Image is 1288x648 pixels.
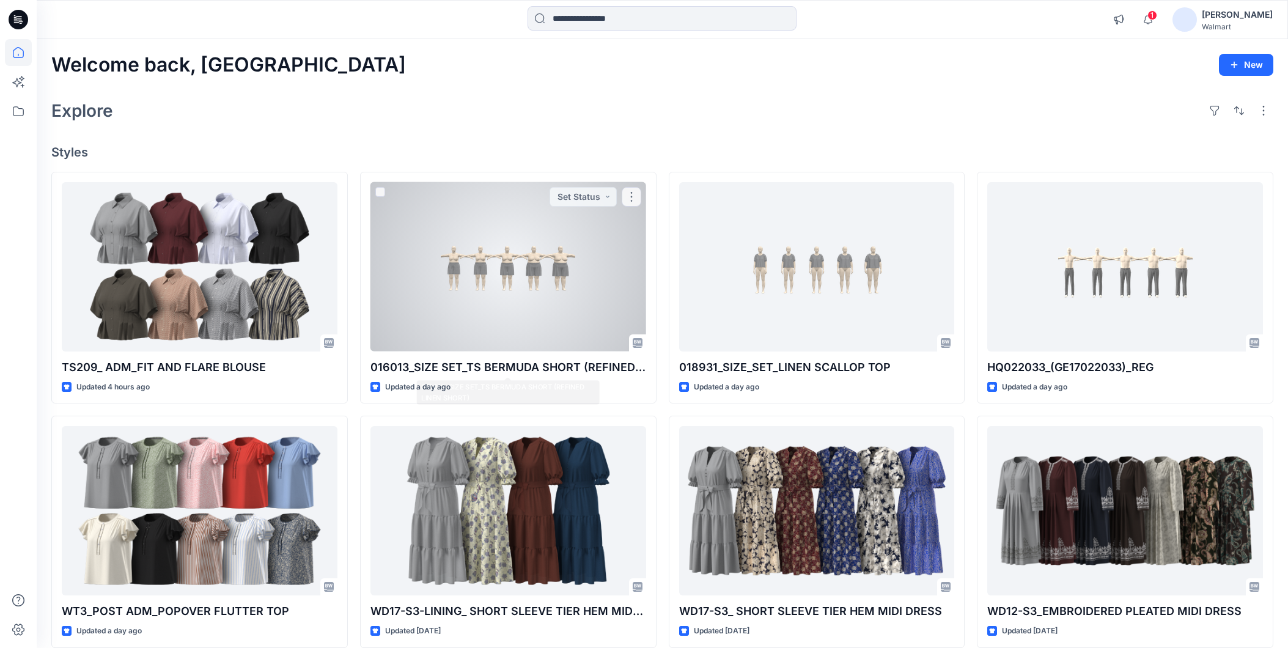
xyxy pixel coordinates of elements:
p: Updated a day ago [1002,381,1067,394]
p: WT3_POST ADM_POPOVER FLUTTER TOP [62,603,337,620]
div: Walmart [1202,22,1273,31]
p: 016013_SIZE SET_TS BERMUDA SHORT (REFINED LINEN SHORT) [370,359,646,376]
h2: Explore [51,101,113,120]
p: HQ022033_(GE17022033)_REG [987,359,1263,376]
p: Updated a day ago [76,625,142,638]
p: Updated a day ago [385,381,451,394]
a: WD12-S3_EMBROIDERED PLEATED MIDI DRESS [987,426,1263,595]
a: WT3_POST ADM_POPOVER FLUTTER TOP [62,426,337,595]
p: WD17-S3_ SHORT SLEEVE TIER HEM MIDI DRESS [679,603,955,620]
a: WD17-S3-LINING_ SHORT SLEEVE TIER HEM MIDI DRESS [370,426,646,595]
h2: Welcome back, [GEOGRAPHIC_DATA] [51,54,406,76]
p: WD17-S3-LINING_ SHORT SLEEVE TIER HEM MIDI DRESS [370,603,646,620]
div: [PERSON_NAME] [1202,7,1273,22]
a: 016013_SIZE SET_TS BERMUDA SHORT (REFINED LINEN SHORT) [370,182,646,352]
p: WD12-S3_EMBROIDERED PLEATED MIDI DRESS [987,603,1263,620]
p: TS209_ ADM_FIT AND FLARE BLOUSE [62,359,337,376]
p: Updated a day ago [694,381,759,394]
button: New [1219,54,1273,76]
p: 018931_SIZE_SET_LINEN SCALLOP TOP [679,359,955,376]
a: WD17-S3_ SHORT SLEEVE TIER HEM MIDI DRESS [679,426,955,595]
span: 1 [1147,10,1157,20]
img: avatar [1172,7,1197,32]
a: HQ022033_(GE17022033)_REG [987,182,1263,352]
p: Updated [DATE] [385,625,441,638]
p: Updated 4 hours ago [76,381,150,394]
p: Updated [DATE] [1002,625,1058,638]
a: 018931_SIZE_SET_LINEN SCALLOP TOP [679,182,955,352]
h4: Styles [51,145,1273,160]
p: Updated [DATE] [694,625,749,638]
a: TS209_ ADM_FIT AND FLARE BLOUSE [62,182,337,352]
